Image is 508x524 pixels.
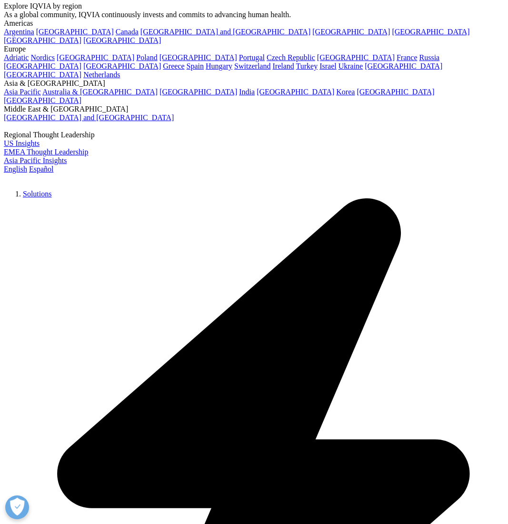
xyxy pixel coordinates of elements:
[365,62,442,70] a: [GEOGRAPHIC_DATA]
[4,113,174,122] a: [GEOGRAPHIC_DATA] and [GEOGRAPHIC_DATA]
[392,28,469,36] a: [GEOGRAPHIC_DATA]
[30,53,55,62] a: Nordics
[317,53,395,62] a: [GEOGRAPHIC_DATA]
[4,62,81,70] a: [GEOGRAPHIC_DATA]
[4,139,40,147] a: US Insights
[397,53,418,62] a: France
[339,62,363,70] a: Ukraine
[239,53,265,62] a: Portugal
[336,88,355,96] a: Korea
[419,53,440,62] a: Russia
[187,62,204,70] a: Spain
[5,495,29,519] button: Präferenzen öffnen
[4,2,504,10] div: Explore IQVIA by region
[206,62,232,70] a: Hungary
[272,62,294,70] a: Ireland
[4,131,504,139] div: Regional Thought Leadership
[257,88,334,96] a: [GEOGRAPHIC_DATA]
[83,62,161,70] a: [GEOGRAPHIC_DATA]
[4,96,81,104] a: [GEOGRAPHIC_DATA]
[136,53,157,62] a: Poland
[4,45,504,53] div: Europe
[267,53,315,62] a: Czech Republic
[4,148,88,156] a: EMEA Thought Leadership
[83,36,161,44] a: [GEOGRAPHIC_DATA]
[159,88,237,96] a: [GEOGRAPHIC_DATA]
[4,10,504,19] div: As a global community, IQVIA continuously invests and commits to advancing human health.
[234,62,270,70] a: Switzerland
[163,62,184,70] a: Greece
[57,53,134,62] a: [GEOGRAPHIC_DATA]
[239,88,255,96] a: India
[357,88,434,96] a: [GEOGRAPHIC_DATA]
[4,36,81,44] a: [GEOGRAPHIC_DATA]
[4,19,504,28] div: Americas
[29,165,54,173] a: Español
[4,71,81,79] a: [GEOGRAPHIC_DATA]
[4,53,29,62] a: Adriatic
[4,165,27,173] a: English
[83,71,120,79] a: Netherlands
[4,88,41,96] a: Asia Pacific
[4,156,67,164] a: Asia Pacific Insights
[312,28,390,36] a: [GEOGRAPHIC_DATA]
[23,190,51,198] a: Solutions
[36,28,114,36] a: [GEOGRAPHIC_DATA]
[319,62,337,70] a: Israel
[140,28,310,36] a: [GEOGRAPHIC_DATA] and [GEOGRAPHIC_DATA]
[4,105,504,113] div: Middle East & [GEOGRAPHIC_DATA]
[159,53,237,62] a: [GEOGRAPHIC_DATA]
[4,79,504,88] div: Asia & [GEOGRAPHIC_DATA]
[296,62,318,70] a: Turkey
[116,28,139,36] a: Canada
[42,88,158,96] a: Australia & [GEOGRAPHIC_DATA]
[4,28,34,36] a: Argentina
